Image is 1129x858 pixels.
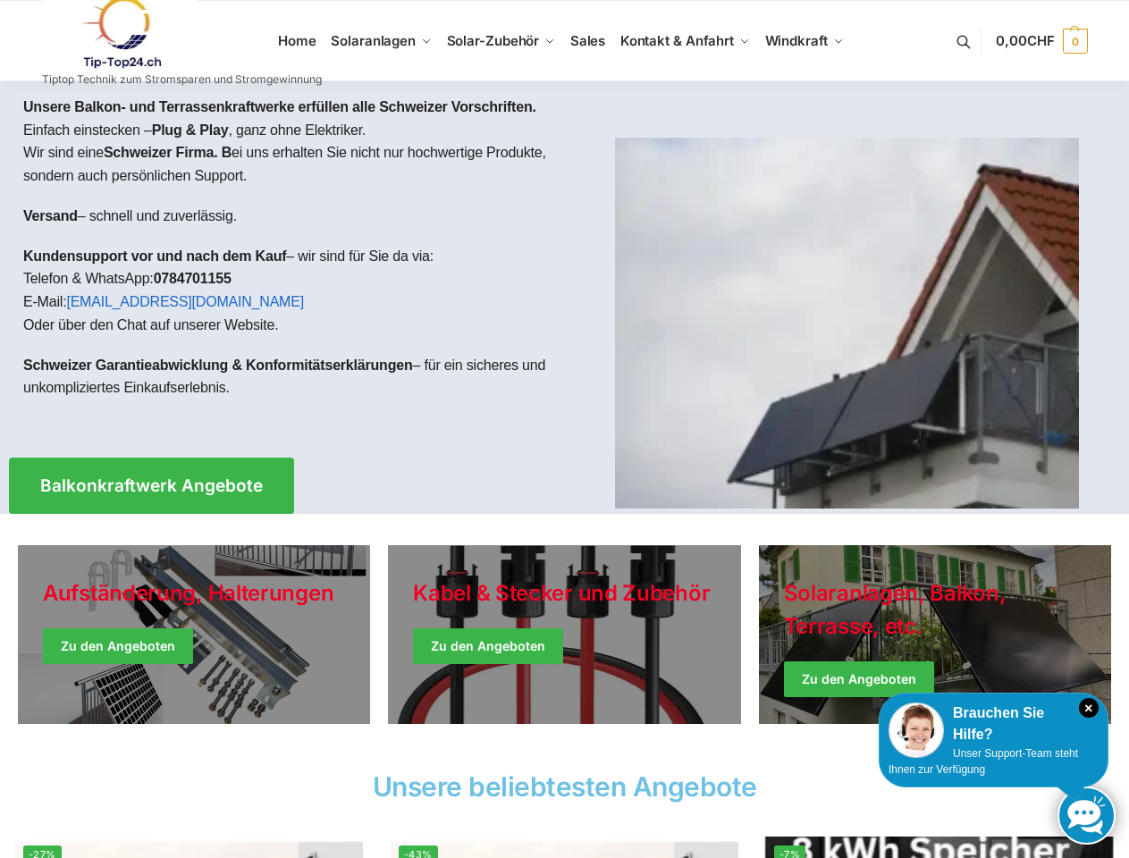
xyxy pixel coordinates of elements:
[612,1,757,81] a: Kontakt & Anfahrt
[889,702,944,758] img: Customer service
[1063,29,1088,54] span: 0
[23,99,536,114] strong: Unsere Balkon- und Terrassenkraftwerke erfüllen alle Schweizer Vorschriften.
[23,357,413,373] strong: Schweizer Garantieabwicklung & Konformitätserklärungen
[154,271,232,286] strong: 0784701155
[1079,698,1099,718] i: Schließen
[18,545,370,724] a: Holiday Style
[757,1,851,81] a: Windkraft
[23,248,286,264] strong: Kundensupport vor und nach dem Kauf
[324,1,439,81] a: Solaranlagen
[439,1,562,81] a: Solar-Zubehör
[9,773,1120,800] h2: Unsere beliebtesten Angebote
[889,747,1078,776] span: Unser Support-Team steht Ihnen zur Verfügung
[562,1,612,81] a: Sales
[889,702,1099,745] div: Brauchen Sie Hilfe?
[447,32,540,49] span: Solar-Zubehör
[1027,32,1055,49] span: CHF
[9,81,565,431] div: Einfach einstecken – , ganz ohne Elektriker.
[331,32,416,49] span: Solaranlagen
[615,138,1079,509] img: Home 1
[66,294,304,309] a: [EMAIL_ADDRESS][DOMAIN_NAME]
[9,458,294,514] a: Balkonkraftwerk Angebote
[620,32,734,49] span: Kontakt & Anfahrt
[42,74,322,85] p: Tiptop Technik zum Stromsparen und Stromgewinnung
[152,122,229,138] strong: Plug & Play
[23,205,551,228] p: – schnell und zuverlässig.
[996,14,1087,68] a: 0,00CHF 0
[765,32,828,49] span: Windkraft
[570,32,606,49] span: Sales
[996,32,1054,49] span: 0,00
[23,354,551,400] p: – für ein sicheres und unkompliziertes Einkaufserlebnis.
[388,545,740,724] a: Holiday Style
[23,208,78,223] strong: Versand
[40,477,263,494] span: Balkonkraftwerk Angebote
[104,145,232,160] strong: Schweizer Firma. B
[23,141,551,187] p: Wir sind eine ei uns erhalten Sie nicht nur hochwertige Produkte, sondern auch persönlichen Support.
[23,245,551,336] p: – wir sind für Sie da via: Telefon & WhatsApp: E-Mail: Oder über den Chat auf unserer Website.
[759,545,1111,724] a: Winter Jackets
